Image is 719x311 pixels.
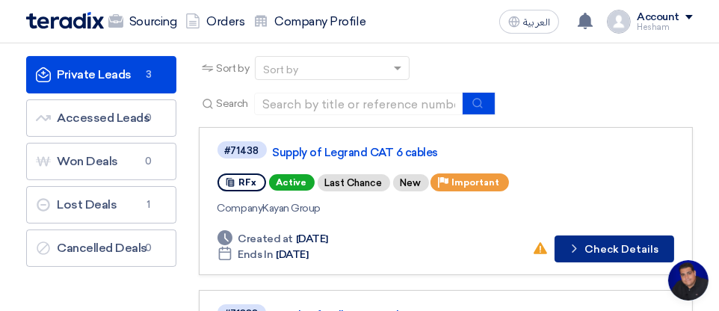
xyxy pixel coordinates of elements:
span: Created at [238,231,293,247]
a: Private Leads3 [26,56,176,93]
span: 0 [140,241,158,256]
span: Company [217,202,263,215]
span: 0 [140,154,158,169]
span: Important [452,177,500,188]
div: Kayan Group [217,200,675,216]
span: 0 [140,111,158,126]
span: Search [217,96,248,111]
a: Orders [181,5,249,38]
button: Check Details [555,235,674,262]
img: profile_test.png [607,10,631,34]
a: Lost Deals1 [26,186,176,224]
div: Hesham [637,23,693,31]
span: 3 [140,67,158,82]
a: Supply of Legrand CAT 6 cables [273,146,647,159]
a: Cancelled Deals0 [26,230,176,267]
span: RFx [239,177,257,188]
img: Teradix logo [26,12,104,29]
span: 1 [140,197,158,212]
a: Won Deals0 [26,143,176,180]
button: العربية [499,10,559,34]
div: [DATE] [217,247,309,262]
span: Ends In [238,247,274,262]
a: Accessed Leads0 [26,99,176,137]
div: New [393,174,429,191]
div: #71438 [225,146,259,155]
div: [DATE] [217,231,328,247]
span: Sort by [217,61,250,76]
div: Last Chance [318,174,390,191]
div: Open chat [668,260,709,301]
a: Company Profile [249,5,370,38]
div: Account [637,11,679,24]
div: Sort by [263,62,298,78]
a: Sourcing [104,5,181,38]
span: العربية [523,17,550,28]
input: Search by title or reference number [254,93,463,115]
span: Active [269,174,315,191]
